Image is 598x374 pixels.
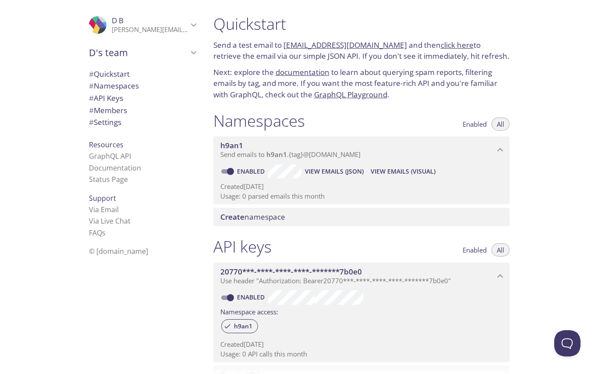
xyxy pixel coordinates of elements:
div: h9an1 namespace [213,136,510,164]
p: Created [DATE] [220,182,502,191]
h1: API keys [213,237,272,256]
a: Status Page [89,175,128,184]
button: View Emails (JSON) [301,164,367,178]
span: View Emails (Visual) [371,166,435,177]
div: API Keys [82,92,203,104]
div: D's team [82,41,203,64]
p: Created [DATE] [220,340,502,349]
a: Documentation [89,163,141,173]
span: s [102,228,106,238]
span: Resources [89,140,124,150]
span: Members [89,105,127,115]
span: h9an1 [229,322,258,330]
button: Enabled [457,118,492,131]
span: Create [220,212,244,222]
h1: Namespaces [213,111,305,131]
span: # [89,117,94,127]
a: Enabled [236,167,268,175]
p: Next: explore the to learn about querying spam reports, filtering emails by tag, and more. If you... [213,67,510,100]
span: D B [112,15,124,25]
div: D B [82,11,203,39]
button: Enabled [457,243,492,256]
a: FAQ [89,228,106,238]
button: View Emails (Visual) [367,164,439,178]
a: click here [441,40,474,50]
div: Create namespace [213,208,510,226]
span: namespace [220,212,285,222]
h1: Quickstart [213,14,510,34]
a: Enabled [236,293,268,301]
iframe: Help Scout Beacon - Open [554,330,580,356]
div: Members [82,104,203,117]
span: View Emails (JSON) [305,166,364,177]
a: documentation [276,67,329,77]
a: GraphQL Playground [314,89,387,100]
span: # [89,81,94,91]
a: [EMAIL_ADDRESS][DOMAIN_NAME] [283,40,407,50]
a: Via Email [89,205,119,214]
p: Usage: 0 API calls this month [220,349,502,359]
div: Team Settings [82,116,203,128]
div: h9an1 [221,319,258,333]
span: h9an1 [220,140,243,150]
span: h9an1 [266,150,287,159]
span: # [89,69,94,79]
div: Namespaces [82,80,203,92]
span: Support [89,193,116,203]
span: © [DOMAIN_NAME] [89,246,148,256]
button: All [492,118,510,131]
button: All [492,243,510,256]
p: [PERSON_NAME][EMAIL_ADDRESS][DOMAIN_NAME] [112,25,188,34]
p: Usage: 0 parsed emails this month [220,192,502,201]
label: Namespace access: [220,305,278,317]
div: Quickstart [82,68,203,80]
span: Namespaces [89,81,139,91]
span: # [89,93,94,103]
span: Quickstart [89,69,130,79]
span: API Keys [89,93,123,103]
span: Send emails to . {tag} @[DOMAIN_NAME] [220,150,361,159]
p: Send a test email to and then to retrieve the email via our simple JSON API. If you don't see it ... [213,39,510,62]
a: GraphQL API [89,151,131,161]
span: Settings [89,117,121,127]
span: D's team [89,46,188,59]
a: Via Live Chat [89,216,131,226]
span: # [89,105,94,115]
